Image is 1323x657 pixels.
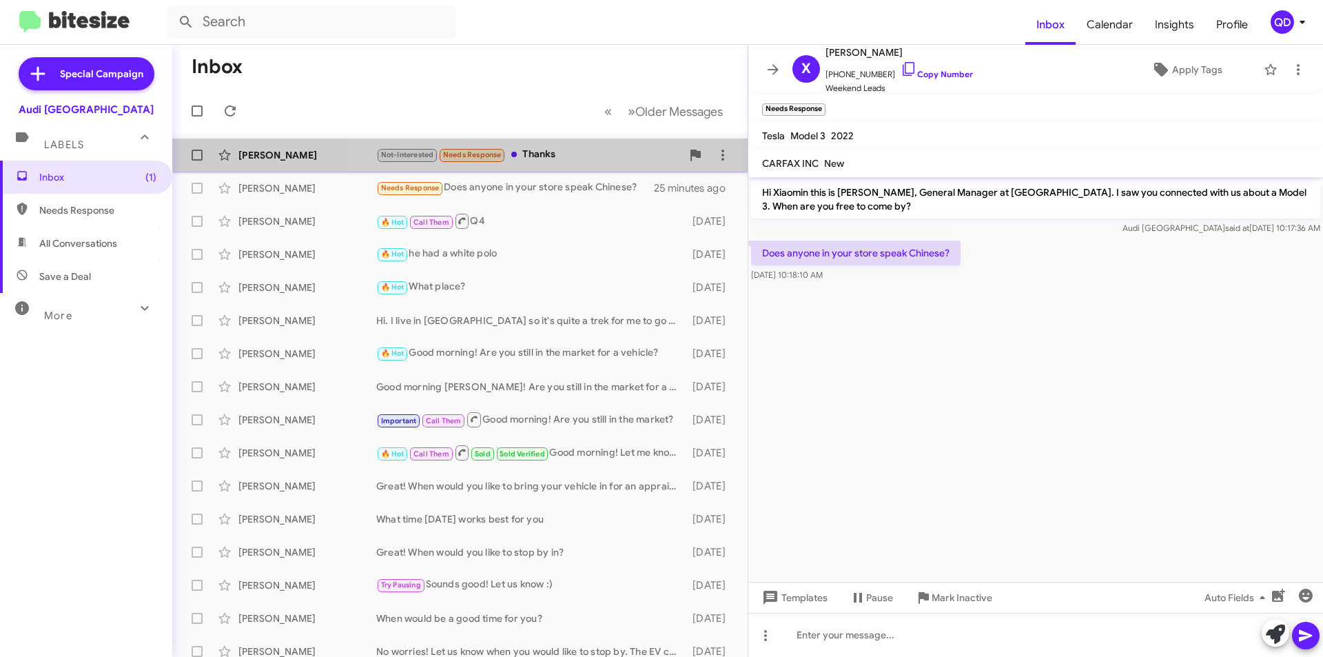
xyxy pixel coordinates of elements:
[686,578,737,592] div: [DATE]
[686,347,737,361] div: [DATE]
[44,310,72,322] span: More
[825,44,973,61] span: [PERSON_NAME]
[1205,5,1259,45] a: Profile
[475,449,491,458] span: Sold
[751,270,823,280] span: [DATE] 10:18:10 AM
[376,314,686,327] div: Hi. I live in [GEOGRAPHIC_DATA] so it's quite a trek for me to go down there. Is there anything y...
[376,577,686,593] div: Sounds good! Let us know :)
[238,148,376,162] div: [PERSON_NAME]
[238,181,376,195] div: [PERSON_NAME]
[686,611,737,625] div: [DATE]
[238,380,376,394] div: [PERSON_NAME]
[751,241,961,265] p: Does anyone in your store speak Chinese?
[654,181,737,195] div: 25 minutes ago
[39,203,156,217] span: Needs Response
[19,103,154,117] div: Audi [GEOGRAPHIC_DATA]
[686,413,737,427] div: [DATE]
[39,236,117,250] span: All Conversations
[831,130,854,142] span: 2022
[381,580,421,589] span: Try Pausing
[145,170,156,184] span: (1)
[167,6,456,39] input: Search
[686,247,737,261] div: [DATE]
[238,545,376,559] div: [PERSON_NAME]
[376,279,686,295] div: What place?
[376,411,686,428] div: Good morning! Are you still in the market?
[376,180,654,196] div: Does anyone in your store speak Chinese?
[443,150,502,159] span: Needs Response
[376,512,686,526] div: What time [DATE] works best for you
[839,585,904,610] button: Pause
[1259,10,1308,34] button: QD
[1076,5,1144,45] a: Calendar
[44,139,84,151] span: Labels
[932,585,992,610] span: Mark Inactive
[238,413,376,427] div: [PERSON_NAME]
[901,69,973,79] a: Copy Number
[376,380,686,394] div: Good morning [PERSON_NAME]! Are you still in the market for a new vehicle?
[762,103,825,116] small: Needs Response
[238,347,376,361] div: [PERSON_NAME]
[1122,223,1320,233] span: Audi [GEOGRAPHIC_DATA] [DATE] 10:17:36 AM
[238,446,376,460] div: [PERSON_NAME]
[238,281,376,294] div: [PERSON_NAME]
[1204,585,1271,610] span: Auto Fields
[686,314,737,327] div: [DATE]
[748,585,839,610] button: Templates
[686,479,737,493] div: [DATE]
[381,183,440,192] span: Needs Response
[825,81,973,95] span: Weekend Leads
[500,449,545,458] span: Sold Verified
[376,444,686,461] div: Good morning! Let me know if you have any questions
[1172,57,1222,82] span: Apply Tags
[597,97,731,125] nav: Page navigation example
[381,349,404,358] span: 🔥 Hot
[238,611,376,625] div: [PERSON_NAME]
[825,61,973,81] span: [PHONE_NUMBER]
[686,512,737,526] div: [DATE]
[1225,223,1249,233] span: said at
[60,67,143,81] span: Special Campaign
[381,283,404,292] span: 🔥 Hot
[381,150,434,159] span: Not-Interested
[866,585,893,610] span: Pause
[238,314,376,327] div: [PERSON_NAME]
[376,212,686,230] div: Q4
[381,250,404,259] span: 🔥 Hot
[381,416,417,425] span: Important
[376,479,686,493] div: Great! When would you like to bring your vehicle in for an appraisal?
[1116,57,1257,82] button: Apply Tags
[824,157,844,170] span: New
[376,246,686,262] div: he had a white polo
[1193,585,1282,610] button: Auto Fields
[426,416,462,425] span: Call Them
[759,585,828,610] span: Templates
[762,130,785,142] span: Tesla
[413,218,449,227] span: Call Them
[376,345,686,361] div: Good morning! Are you still in the market for a vehicle?
[39,170,156,184] span: Inbox
[686,281,737,294] div: [DATE]
[238,214,376,228] div: [PERSON_NAME]
[39,270,91,283] span: Save a Deal
[19,57,154,90] a: Special Campaign
[686,380,737,394] div: [DATE]
[376,147,681,163] div: Thanks
[1144,5,1205,45] a: Insights
[381,218,404,227] span: 🔥 Hot
[1025,5,1076,45] a: Inbox
[381,449,404,458] span: 🔥 Hot
[376,545,686,559] div: Great! When would you like to stop by in?
[1271,10,1294,34] div: QD
[686,214,737,228] div: [DATE]
[596,97,620,125] button: Previous
[751,180,1320,219] p: Hi Xiaomin this is [PERSON_NAME], General Manager at [GEOGRAPHIC_DATA]. I saw you connected with ...
[238,247,376,261] div: [PERSON_NAME]
[686,545,737,559] div: [DATE]
[628,103,635,120] span: »
[686,446,737,460] div: [DATE]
